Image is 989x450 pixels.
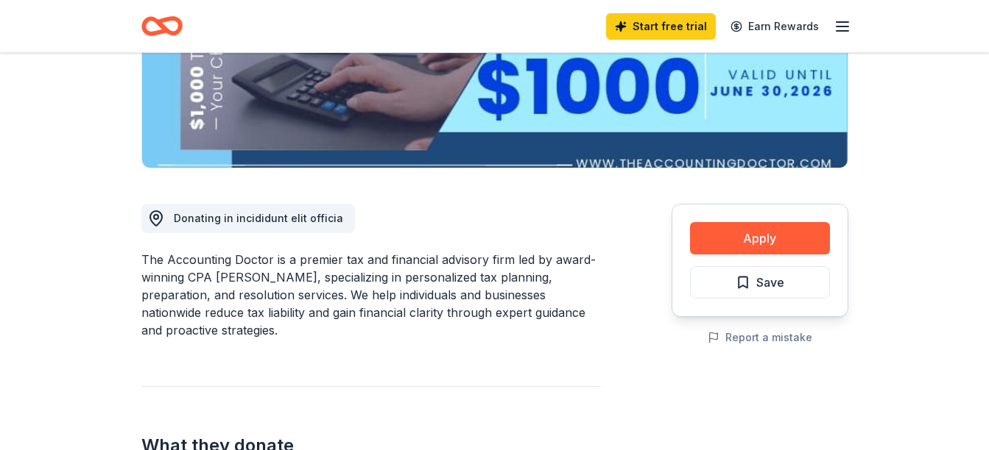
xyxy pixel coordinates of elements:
a: Home [141,9,183,43]
a: Earn Rewards [722,13,828,40]
span: Save [756,273,784,292]
a: Start free trial [606,13,716,40]
button: Apply [690,222,830,254]
div: The Accounting Doctor is a premier tax and financial advisory firm led by award-winning CPA [PERS... [141,251,601,339]
span: Donating in incididunt elit officia [174,212,343,224]
button: Report a mistake [708,329,812,346]
button: Save [690,266,830,299]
